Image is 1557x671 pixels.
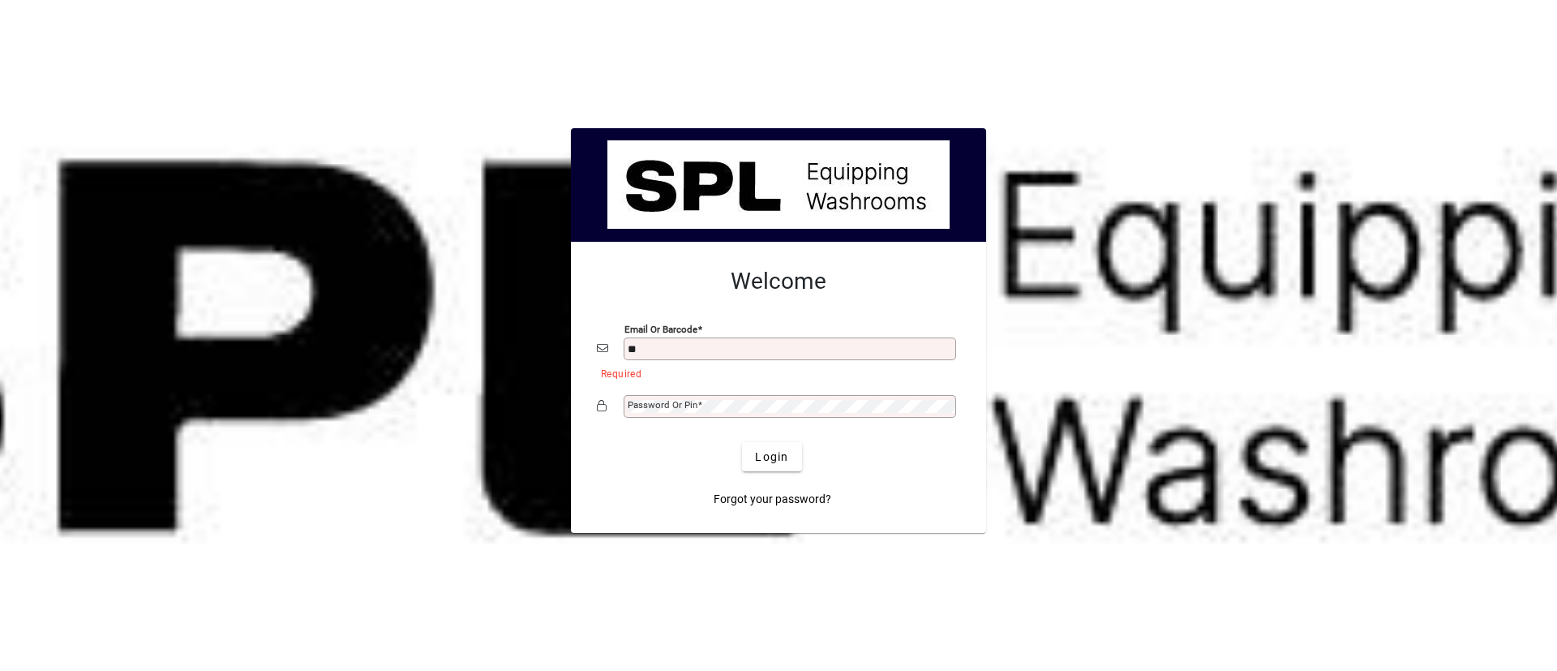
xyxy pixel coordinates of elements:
mat-error: Required [601,364,947,381]
mat-label: Email or Barcode [624,324,697,335]
mat-label: Password or Pin [628,399,697,411]
span: Forgot your password? [714,491,831,508]
a: Forgot your password? [707,484,838,514]
button: Login [742,442,801,471]
h2: Welcome [597,268,960,295]
span: Login [755,449,788,466]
